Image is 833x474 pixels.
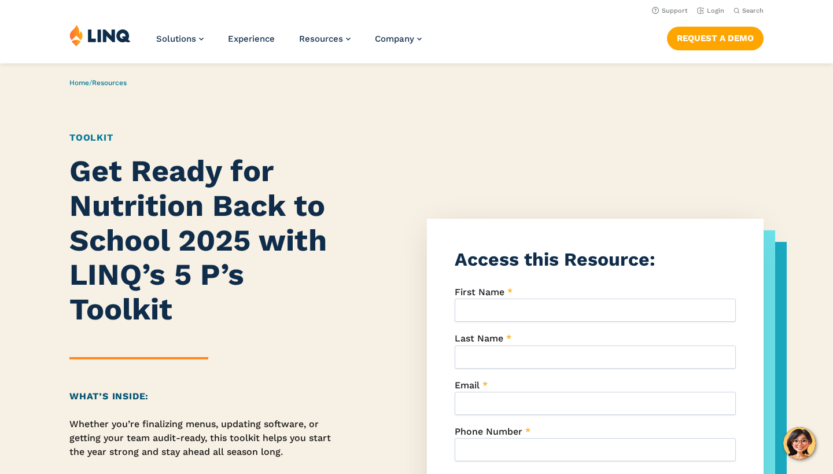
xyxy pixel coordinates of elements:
a: Resources [299,34,351,44]
button: Hello, have a question? Let’s chat. [783,427,816,460]
span: First Name [455,286,504,297]
nav: Primary Navigation [156,24,422,63]
a: Home [69,79,89,87]
a: Solutions [156,34,204,44]
span: Last Name [455,333,503,344]
nav: Button Navigation [667,24,764,50]
a: Toolkit [69,132,113,143]
p: Whether you’re finalizing menus, updating software, or getting your team audit-ready, this toolki... [69,417,347,460]
a: Request a Demo [667,27,764,50]
span: Email [455,380,480,391]
img: LINQ | K‑12 Software [69,24,131,46]
a: Resources [92,79,127,87]
a: Support [652,7,688,14]
h3: Access this Resource: [455,247,736,273]
span: Company [375,34,414,44]
span: / [69,79,127,87]
span: Solutions [156,34,196,44]
span: Resources [299,34,343,44]
a: Company [375,34,422,44]
button: Open Search Bar [734,6,764,15]
span: Search [742,7,764,14]
strong: Get Ready for Nutrition Back to School 2025 with LINQ’s 5 P’s Toolkit [69,153,327,327]
a: Experience [228,34,275,44]
h2: What’s Inside: [69,390,347,403]
span: Phone Number [455,426,522,437]
a: Login [697,7,724,14]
